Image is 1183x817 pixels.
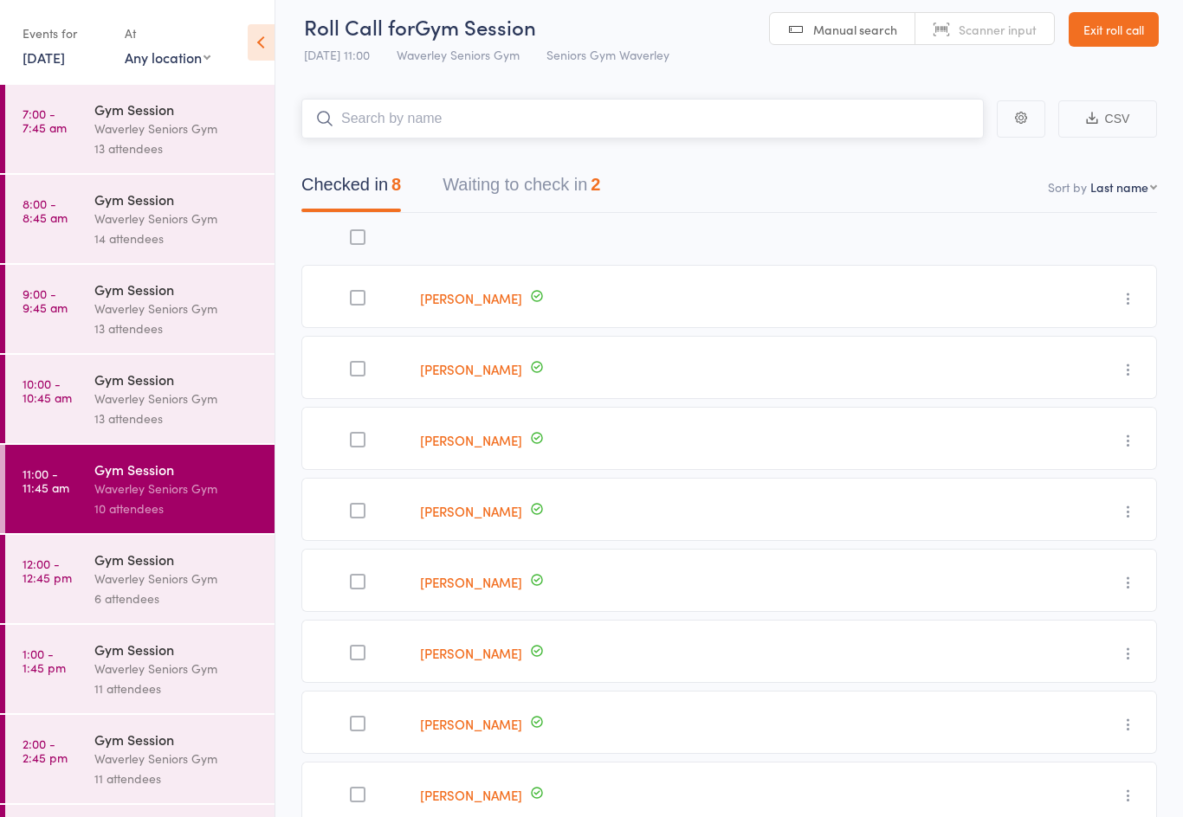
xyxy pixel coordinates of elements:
[5,535,275,623] a: 12:00 -12:45 pmGym SessionWaverley Seniors Gym6 attendees
[94,280,260,299] div: Gym Session
[23,376,72,404] time: 10:00 - 10:45 am
[301,99,984,138] input: Search by name
[94,138,260,158] div: 13 attendees
[94,730,260,749] div: Gym Session
[813,21,897,38] span: Manual search
[5,265,275,353] a: 9:00 -9:45 amGym SessionWaverley Seniors Gym13 attendees
[420,502,522,520] a: [PERSON_NAME]
[420,644,522,662] a: [PERSON_NAME]
[125,19,210,48] div: At
[5,625,275,713] a: 1:00 -1:45 pmGym SessionWaverley Seniors Gym11 attendees
[1069,12,1159,47] a: Exit roll call
[94,479,260,499] div: Waverley Seniors Gym
[94,550,260,569] div: Gym Session
[94,460,260,479] div: Gym Session
[94,679,260,698] div: 11 attendees
[94,408,260,428] div: 13 attendees
[94,119,260,138] div: Waverley Seniors Gym
[304,46,370,63] span: [DATE] 11:00
[23,647,66,674] time: 1:00 - 1:45 pm
[94,190,260,209] div: Gym Session
[5,445,275,533] a: 11:00 -11:45 amGym SessionWaverley Seniors Gym10 attendees
[23,19,107,48] div: Events for
[94,499,260,518] div: 10 attendees
[391,175,401,194] div: 8
[94,749,260,769] div: Waverley Seniors Gym
[304,12,415,41] span: Roll Call for
[94,228,260,248] div: 14 attendees
[420,786,522,804] a: [PERSON_NAME]
[5,715,275,803] a: 2:00 -2:45 pmGym SessionWaverley Seniors Gym11 attendees
[23,286,68,314] time: 9:00 - 9:45 am
[959,21,1037,38] span: Scanner input
[420,573,522,591] a: [PERSON_NAME]
[546,46,669,63] span: Seniors Gym Waverley
[94,389,260,408] div: Waverley Seniors Gym
[94,659,260,679] div: Waverley Seniors Gym
[420,289,522,307] a: [PERSON_NAME]
[420,360,522,378] a: [PERSON_NAME]
[415,12,536,41] span: Gym Session
[1058,100,1157,138] button: CSV
[23,466,69,494] time: 11:00 - 11:45 am
[94,370,260,389] div: Gym Session
[443,166,600,212] button: Waiting to check in2
[5,85,275,173] a: 7:00 -7:45 amGym SessionWaverley Seniors Gym13 attendees
[23,196,68,224] time: 8:00 - 8:45 am
[1048,178,1087,196] label: Sort by
[94,640,260,659] div: Gym Session
[397,46,520,63] span: Waverley Seniors Gym
[5,355,275,443] a: 10:00 -10:45 amGym SessionWaverley Seniors Gym13 attendees
[420,715,522,733] a: [PERSON_NAME]
[23,106,67,134] time: 7:00 - 7:45 am
[94,209,260,228] div: Waverley Seniors Gym
[94,569,260,589] div: Waverley Seniors Gym
[23,48,65,67] a: [DATE]
[94,769,260,788] div: 11 attendees
[125,48,210,67] div: Any location
[301,166,401,212] button: Checked in8
[94,589,260,608] div: 6 attendees
[94,318,260,338] div: 13 attendees
[1090,178,1148,196] div: Last name
[23,556,72,584] time: 12:00 - 12:45 pm
[5,175,275,263] a: 8:00 -8:45 amGym SessionWaverley Seniors Gym14 attendees
[94,100,260,119] div: Gym Session
[420,431,522,449] a: [PERSON_NAME]
[591,175,600,194] div: 2
[94,299,260,318] div: Waverley Seniors Gym
[23,737,68,764] time: 2:00 - 2:45 pm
